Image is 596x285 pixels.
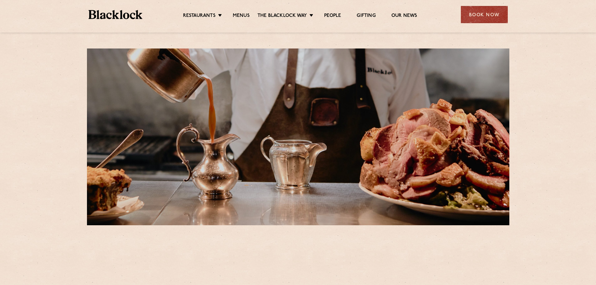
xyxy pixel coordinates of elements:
a: People [324,13,341,20]
div: Book Now [461,6,508,23]
a: The Blacklock Way [257,13,307,20]
a: Restaurants [183,13,216,20]
a: Menus [233,13,250,20]
a: Our News [391,13,417,20]
a: Gifting [357,13,375,20]
img: BL_Textured_Logo-footer-cropped.svg [89,10,143,19]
